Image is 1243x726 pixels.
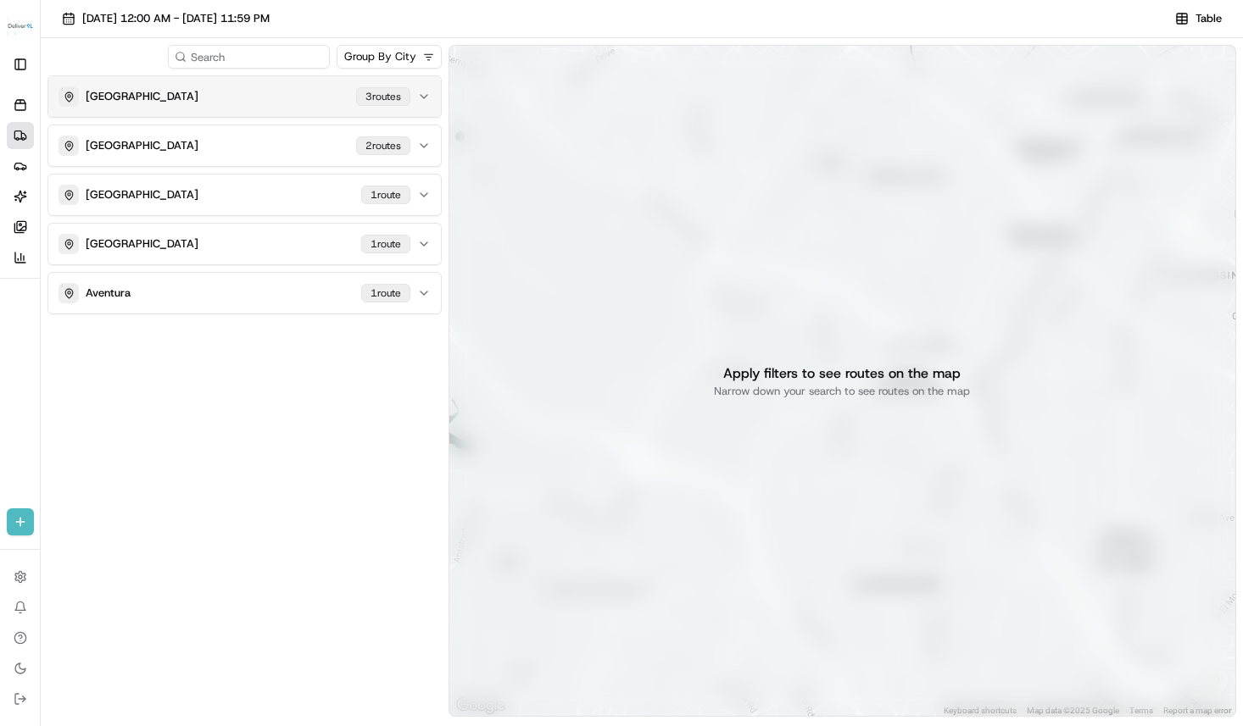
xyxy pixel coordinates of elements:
[17,162,47,192] img: 1736555255976-a54dd68f-1ca7-489b-9aae-adbdc363a1c4
[58,179,215,192] div: We're available if you need us!
[86,138,198,153] p: [GEOGRAPHIC_DATA]
[1196,11,1222,26] span: Table
[169,287,205,300] span: Pylon
[44,109,280,127] input: Clear
[54,7,277,30] button: [DATE] 12:00 AM - [DATE] 11:59 PM
[361,235,410,253] div: 1 route
[288,167,309,187] button: Start new chat
[356,87,410,106] div: 3 route s
[7,7,34,47] button: Deliverol
[48,224,441,264] button: [GEOGRAPHIC_DATA]1route
[86,236,198,252] p: [GEOGRAPHIC_DATA]
[48,125,441,166] button: [GEOGRAPHIC_DATA]2routes
[58,162,278,179] div: Start new chat
[143,247,157,261] div: 💻
[86,285,131,301] p: Aventura
[17,247,31,261] div: 📗
[723,363,961,384] p: Apply filters to see routes on the map
[168,45,330,69] input: Search
[17,68,309,95] p: Welcome 👋
[361,186,410,204] div: 1 route
[356,136,410,155] div: 2 route s
[82,11,270,26] span: [DATE] 12:00 AM - [DATE] 11:59 PM
[344,49,416,64] span: Group By City
[34,246,130,263] span: Knowledge Base
[1168,7,1229,30] button: Table
[48,76,441,117] button: [GEOGRAPHIC_DATA]3routes
[86,89,198,104] p: [GEOGRAPHIC_DATA]
[137,239,279,269] a: 💻API Documentation
[48,273,441,313] button: Aventura1route
[7,15,34,39] img: Deliverol
[17,17,51,51] img: Nash
[10,239,137,269] a: 📗Knowledge Base
[120,286,205,300] a: Powered byPylon
[48,175,441,215] button: [GEOGRAPHIC_DATA]1route
[86,187,198,202] p: [GEOGRAPHIC_DATA]
[160,246,272,263] span: API Documentation
[714,384,970,399] p: Narrow down your search to see routes on the map
[361,284,410,302] div: 1 route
